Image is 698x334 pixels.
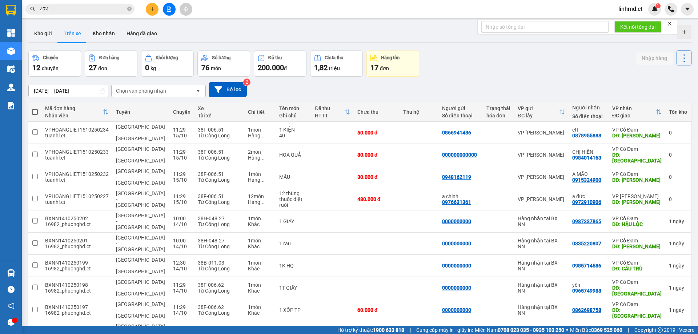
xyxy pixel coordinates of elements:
[248,288,272,294] div: Khác
[58,25,87,42] button: Trên xe
[116,213,165,230] span: [GEOGRAPHIC_DATA] - [GEOGRAPHIC_DATA]
[498,327,564,333] strong: 0708 023 035 - 0935 103 250
[612,171,662,177] div: VP Cổ Đạm
[173,304,190,310] div: 11:29
[655,3,661,8] sup: 1
[68,18,304,27] li: Cổ Đạm, xã [GEOGRAPHIC_DATA], [GEOGRAPHIC_DATA]
[612,238,662,244] div: VP Cổ Đạm
[173,133,190,138] div: 15/10
[279,218,308,224] div: 1 GIẤY
[669,241,687,246] div: 1
[518,113,559,118] div: ĐC lấy
[198,216,241,221] div: 38H-048.27
[314,63,328,72] span: 1,82
[198,282,241,288] div: 38F-006.62
[570,326,622,334] span: Miền Bắc
[173,238,190,244] div: 10:00
[279,133,308,138] div: 40
[673,285,684,291] span: ngày
[518,260,565,271] div: Hàng nhận tại BX NN
[201,63,209,72] span: 76
[45,310,109,316] div: 16982_phuonghd.ct
[572,133,601,138] div: 0878955888
[173,155,190,161] div: 15/10
[116,168,165,186] span: [GEOGRAPHIC_DATA] - [GEOGRAPHIC_DATA]
[518,130,565,136] div: VP [PERSON_NAME]
[198,155,241,161] div: Từ Công Long
[279,174,308,180] div: MẪU
[612,199,662,205] div: DĐ: hồng lĩnh
[198,310,241,316] div: Từ Công Long
[628,326,629,334] span: |
[243,79,250,86] sup: 2
[211,65,221,71] span: món
[116,190,165,208] span: [GEOGRAPHIC_DATA] - [GEOGRAPHIC_DATA]
[612,177,662,183] div: DĐ: XUÂN LIÊN
[30,7,35,12] span: search
[673,218,684,224] span: ngày
[45,155,109,161] div: tuanhl.ct
[442,105,479,111] div: Người gửi
[673,241,684,246] span: ngày
[116,235,165,252] span: [GEOGRAPHIC_DATA] - [GEOGRAPHIC_DATA]
[612,279,662,285] div: VP Cổ Đạm
[198,127,241,133] div: 38F-006.51
[248,193,272,199] div: 12 món
[45,260,109,266] div: BXNN1410250199
[612,133,662,138] div: DĐ: XUÂN THÀNH
[612,193,662,199] div: VP [PERSON_NAME]
[198,266,241,271] div: Từ Công Long
[366,51,419,77] button: Hàng tồn17đơn
[85,51,137,77] button: Đơn hàng27đơn
[677,25,691,39] div: Tạo kho hàng mới
[620,23,655,31] span: Kết nối tổng đài
[442,113,479,118] div: Số điện thoại
[442,263,471,269] div: 0000000000
[45,133,109,138] div: tuanhl.ct
[173,216,190,221] div: 10:00
[572,105,605,110] div: Người nhận
[442,193,479,199] div: a chinh
[518,152,565,158] div: VP [PERSON_NAME]
[572,218,601,224] div: 0987337865
[669,109,687,115] div: Tồn kho
[325,55,343,60] div: Chưa thu
[357,152,396,158] div: 80.000 đ
[566,329,568,331] span: ⚪️
[45,127,109,133] div: VPHOANGLIET1510250234
[518,304,565,316] div: Hàng nhận tại BX NN
[681,3,694,16] button: caret-down
[40,5,126,13] input: Tìm tên, số ĐT hoặc mã đơn
[572,155,601,161] div: 0984014163
[673,263,684,269] span: ngày
[636,52,673,65] button: Nhập hàng
[572,307,601,313] div: 0862698758
[121,25,163,42] button: Hàng đã giao
[43,55,58,60] div: Chuyến
[612,301,662,307] div: VP Cổ Đạm
[248,177,272,183] div: Hàng thông thường
[32,63,40,72] span: 12
[145,63,149,72] span: 0
[116,146,165,164] span: [GEOGRAPHIC_DATA] - [GEOGRAPHIC_DATA]
[442,130,471,136] div: 0866941486
[518,238,565,249] div: Hàng nhận tại BX NN
[248,216,272,221] div: 1 món
[260,177,265,183] span: ...
[45,304,109,310] div: BXNN1410250197
[42,65,59,71] span: chuyến
[173,288,190,294] div: 14/10
[669,307,687,313] div: 1
[116,257,165,274] span: [GEOGRAPHIC_DATA] - [GEOGRAPHIC_DATA]
[315,105,344,111] div: Đã thu
[337,326,404,334] span: Hỗ trợ kỹ thuật:
[279,152,308,158] div: HOA QUẢ
[248,155,272,161] div: Hàng thông thường
[612,307,662,319] div: DĐ: XUÂN GIANG
[311,102,354,122] th: Toggle SortBy
[198,105,241,111] div: Xe
[673,307,684,313] span: ngày
[284,65,287,71] span: đ
[198,149,241,155] div: 38F-006.51
[381,55,400,60] div: Hàng tồn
